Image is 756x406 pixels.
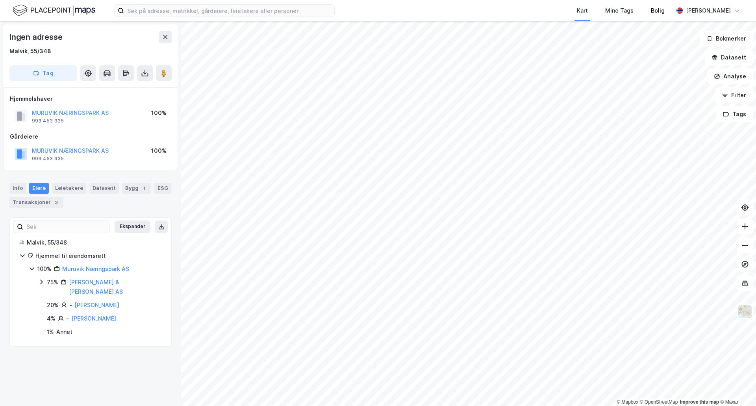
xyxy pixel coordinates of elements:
a: [PERSON_NAME] & [PERSON_NAME] AS [69,279,123,295]
button: Tags [716,106,753,122]
div: Kontrollprogram for chat [717,368,756,406]
button: Datasett [705,50,753,65]
div: 993 453 935 [32,156,64,162]
div: 75% [47,278,58,287]
button: Ekspander [115,221,150,233]
div: 1 % [47,327,54,337]
a: Mapbox [617,399,638,405]
div: Malvik, 55/348 [9,46,51,56]
div: Eiere [29,183,49,194]
div: Malvik, 55/348 [27,238,162,247]
div: [PERSON_NAME] [686,6,731,15]
img: logo.f888ab2527a4732fd821a326f86c7f29.svg [13,4,95,17]
div: Kart [577,6,588,15]
button: Tag [9,65,77,81]
button: Analyse [707,69,753,84]
div: 100% [151,146,167,156]
a: Improve this map [680,399,719,405]
div: 100% [37,264,52,274]
iframe: Chat Widget [717,368,756,406]
div: 1 [140,184,148,192]
div: - [66,314,69,323]
div: 993 453 935 [32,118,64,124]
a: [PERSON_NAME] [71,315,116,322]
div: Hjemmel til eiendomsrett [35,251,162,261]
div: Hjemmelshaver [10,94,171,104]
input: Søk på adresse, matrikkel, gårdeiere, leietakere eller personer [124,5,334,17]
a: [PERSON_NAME] [74,302,119,308]
a: Muruvik Næringspark AS [62,265,129,272]
div: Leietakere [52,183,86,194]
div: Annet [56,327,72,337]
div: 20% [47,300,59,310]
div: Mine Tags [605,6,634,15]
div: 3 [52,198,60,206]
div: Info [9,183,26,194]
img: Z [737,304,752,319]
a: OpenStreetMap [640,399,678,405]
div: Datasett [89,183,119,194]
div: Bygg [122,183,151,194]
div: 100% [151,108,167,118]
div: ESG [154,183,171,194]
div: - [69,300,72,310]
div: Ingen adresse [9,31,64,43]
input: Søk [23,221,109,233]
div: Transaksjoner [9,197,63,208]
button: Filter [715,87,753,103]
div: 4% [47,314,56,323]
div: Bolig [651,6,665,15]
button: Bokmerker [700,31,753,46]
div: Gårdeiere [10,132,171,141]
